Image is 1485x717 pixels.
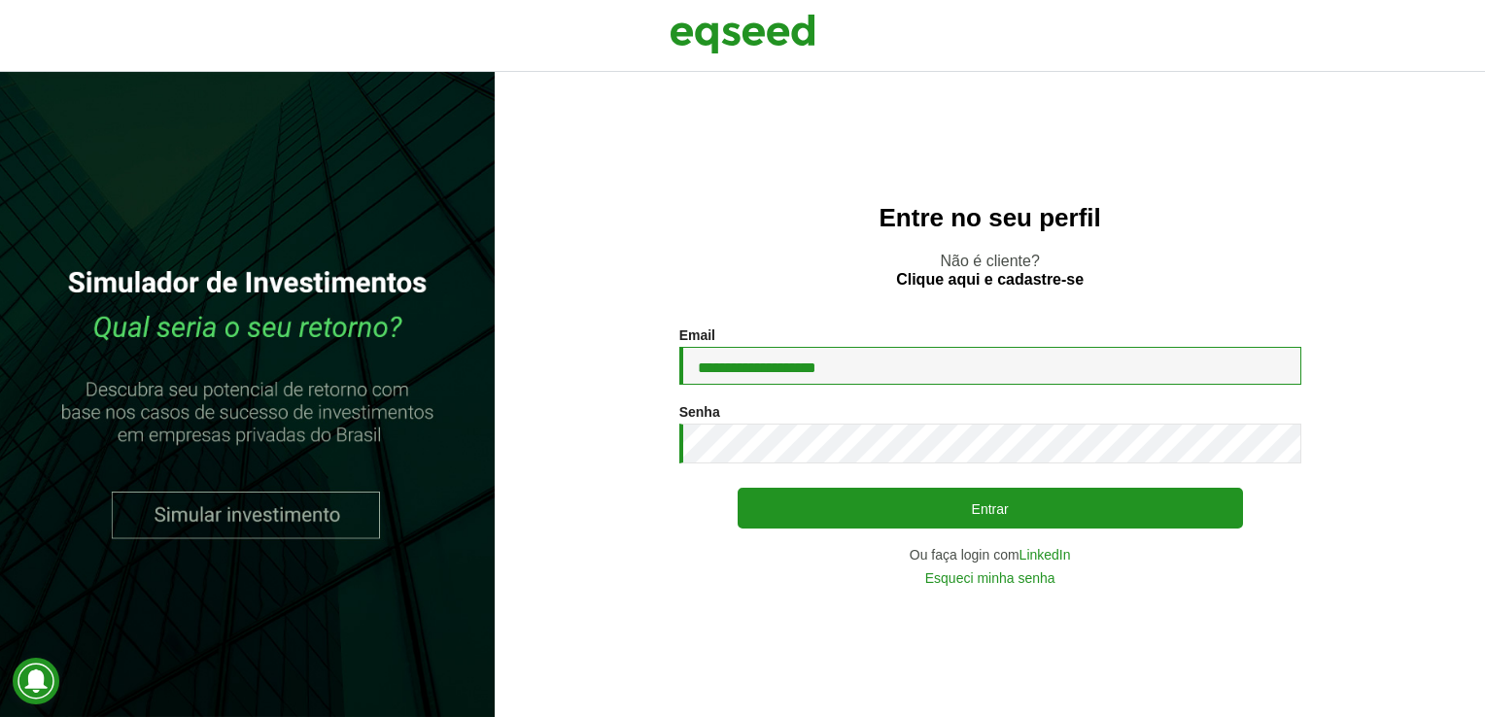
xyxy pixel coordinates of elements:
[679,405,720,419] label: Senha
[679,548,1301,562] div: Ou faça login com
[738,488,1243,529] button: Entrar
[670,10,815,58] img: EqSeed Logo
[896,272,1084,288] a: Clique aqui e cadastre-se
[534,252,1446,289] p: Não é cliente?
[534,204,1446,232] h2: Entre no seu perfil
[925,571,1055,585] a: Esqueci minha senha
[679,328,715,342] label: Email
[1019,548,1071,562] a: LinkedIn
